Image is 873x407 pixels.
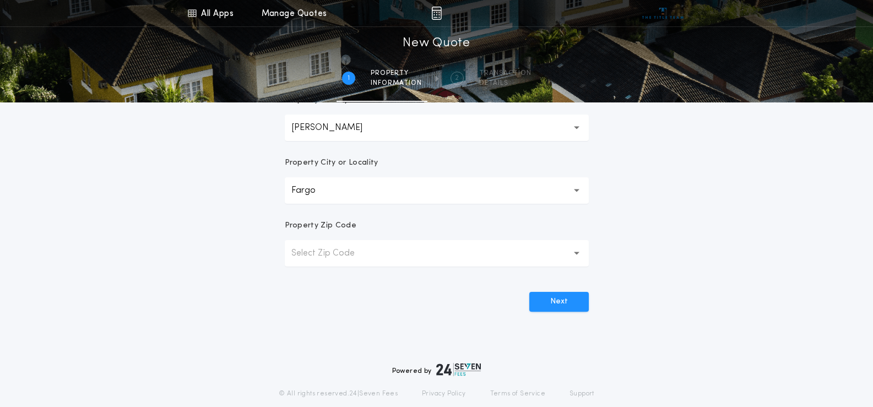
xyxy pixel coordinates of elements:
[291,247,372,260] p: Select Zip Code
[436,363,481,376] img: logo
[371,79,422,88] span: information
[490,389,545,398] a: Terms of Service
[570,389,594,398] a: Support
[279,389,398,398] p: © All rights reserved. 24|Seven Fees
[371,69,422,78] span: Property
[431,7,442,20] img: img
[529,292,589,312] button: Next
[422,389,466,398] a: Privacy Policy
[285,240,589,267] button: Select Zip Code
[285,158,378,169] p: Property City or Locality
[642,8,684,19] img: vs-icon
[285,177,589,204] button: Fargo
[291,121,380,134] p: [PERSON_NAME]
[285,220,356,231] p: Property Zip Code
[479,69,532,78] span: Transaction
[348,74,350,83] h2: 1
[291,184,333,197] p: Fargo
[403,35,470,52] h1: New Quote
[285,115,589,141] button: [PERSON_NAME]
[479,79,532,88] span: details
[455,74,459,83] h2: 2
[392,363,481,376] div: Powered by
